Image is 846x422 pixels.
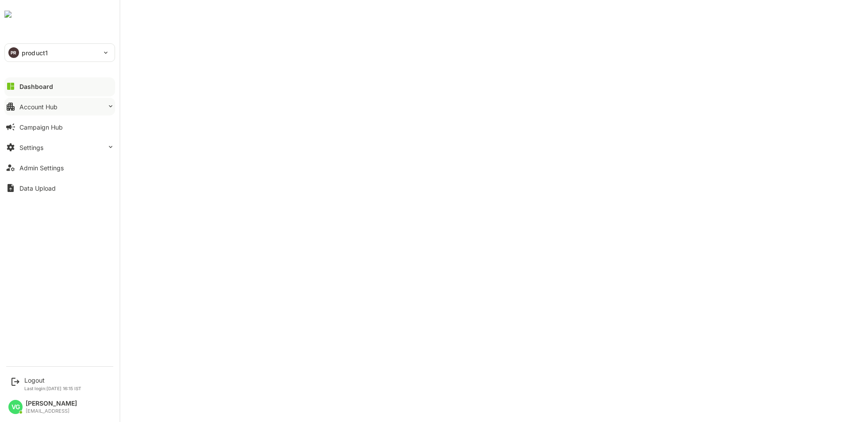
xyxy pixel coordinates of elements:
div: Campaign Hub [19,123,63,131]
div: PRproduct1 [5,44,115,61]
div: [EMAIL_ADDRESS] [26,408,77,414]
button: Admin Settings [4,159,115,176]
button: Account Hub [4,98,115,115]
div: [PERSON_NAME] [26,400,77,407]
p: Last login: [DATE] 16:15 IST [24,386,81,391]
button: Campaign Hub [4,118,115,136]
button: Dashboard [4,77,115,95]
div: Admin Settings [19,164,64,172]
button: Settings [4,138,115,156]
div: Account Hub [19,103,58,111]
div: Settings [19,144,43,151]
img: undefinedjpg [4,11,12,18]
p: product1 [22,48,48,58]
div: PR [8,47,19,58]
div: Logout [24,376,81,384]
div: Dashboard [19,83,53,90]
button: Data Upload [4,179,115,197]
div: VG [8,400,23,414]
div: Data Upload [19,184,56,192]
